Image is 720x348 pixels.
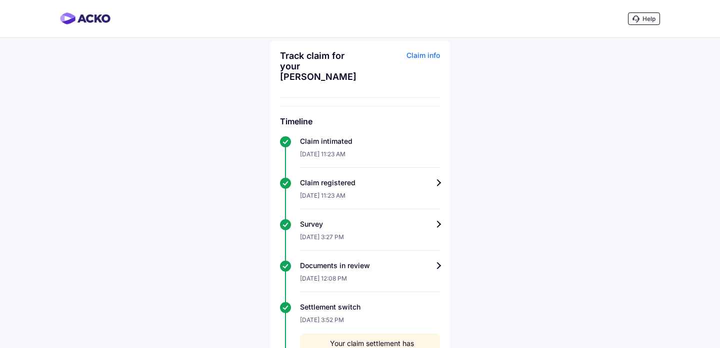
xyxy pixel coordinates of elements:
div: Claim registered [300,178,440,188]
h6: Timeline [280,116,440,126]
div: [DATE] 11:23 AM [300,146,440,168]
div: Claim info [362,50,440,89]
div: [DATE] 11:23 AM [300,188,440,209]
div: Settlement switch [300,302,440,312]
div: Claim intimated [300,136,440,146]
img: horizontal-gradient.png [60,12,110,24]
div: [DATE] 3:27 PM [300,229,440,251]
div: Survey [300,219,440,229]
div: Documents in review [300,261,440,271]
span: Help [642,15,655,22]
div: [DATE] 3:52 PM [300,312,440,334]
div: [DATE] 12:08 PM [300,271,440,292]
div: Track claim for your [PERSON_NAME] [280,50,357,82]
